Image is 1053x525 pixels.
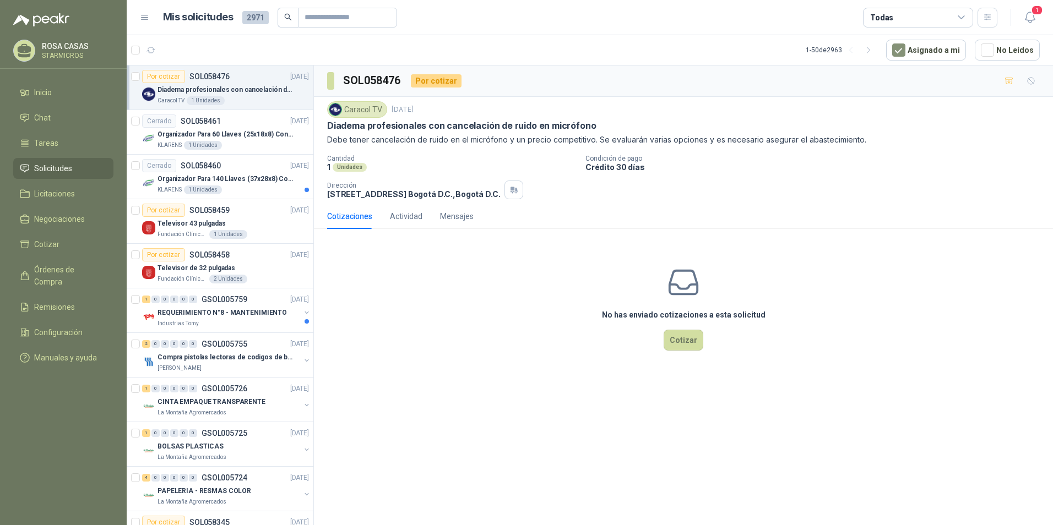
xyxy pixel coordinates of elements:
[327,101,387,118] div: Caracol TV
[585,155,1049,162] p: Condición de pago
[284,13,292,21] span: search
[181,162,221,169] p: SOL058460
[142,310,155,324] img: Company Logo
[34,301,75,313] span: Remisiones
[13,183,113,204] a: Licitaciones
[158,453,226,462] p: La Montaña Agromercados
[242,11,269,24] span: 2971
[158,497,226,506] p: La Montaña Agromercados
[158,96,184,105] p: Caracol TV
[142,221,155,234] img: Company Logo
[333,163,367,172] div: Unidades
[158,408,226,417] p: La Montaña Agromercados
[34,86,52,99] span: Inicio
[142,444,155,457] img: Company Logo
[13,13,69,26] img: Logo peakr
[142,204,185,217] div: Por cotizar
[181,117,221,125] p: SOL058461
[290,384,309,394] p: [DATE]
[440,210,474,222] div: Mensajes
[127,110,313,155] a: CerradoSOL058461[DATE] Company LogoOrganizador Para 60 Llaves (25x18x8) Con CerraduraKLARENS1 Uni...
[13,158,113,179] a: Solicitudes
[290,473,309,483] p: [DATE]
[202,296,247,303] p: GSOL005759
[327,155,577,162] p: Cantidad
[209,230,247,239] div: 1 Unidades
[158,319,199,328] p: Industrias Tomy
[34,162,72,174] span: Solicitudes
[189,385,197,392] div: 0
[170,340,178,348] div: 0
[34,213,85,225] span: Negociaciones
[142,266,155,279] img: Company Logo
[180,429,188,437] div: 0
[142,87,155,101] img: Company Logo
[151,385,160,392] div: 0
[158,397,265,407] p: CINTA EMPAQUE TRANSPARENTE
[184,141,222,150] div: 1 Unidades
[209,275,247,283] div: 2 Unidades
[870,12,893,24] div: Todas
[170,296,178,303] div: 0
[13,209,113,229] a: Negociaciones
[13,107,113,128] a: Chat
[127,155,313,199] a: CerradoSOL058460[DATE] Company LogoOrganizador Para 140 Llaves (37x28x8) Con CerraduraKLARENS1 Un...
[151,296,160,303] div: 0
[290,250,309,260] p: [DATE]
[142,132,155,145] img: Company Logo
[158,85,295,95] p: Diadema profesionales con cancelación de ruido en micrófono
[158,218,225,229] p: Televisor 43 pulgadas
[290,339,309,349] p: [DATE]
[142,248,185,261] div: Por cotizar
[290,294,309,305] p: [DATE]
[158,441,224,452] p: BOLSAS PLASTICAS
[13,322,113,343] a: Configuración
[290,72,309,82] p: [DATE]
[327,162,330,172] p: 1
[142,355,155,368] img: Company Logo
[13,297,113,318] a: Remisiones
[158,486,251,496] p: PAPELERIA - RESMAS COLOR
[142,293,311,328] a: 1 0 0 0 0 0 GSOL005759[DATE] Company LogoREQUERIMIENTO N°8 - MANTENIMIENTOIndustrias Tomy
[327,182,500,189] p: Dirección
[34,238,59,250] span: Cotizar
[161,296,169,303] div: 0
[202,429,247,437] p: GSOL005725
[189,206,230,214] p: SOL058459
[180,385,188,392] div: 0
[180,296,188,303] div: 0
[34,188,75,200] span: Licitaciones
[142,177,155,190] img: Company Logo
[290,428,309,439] p: [DATE]
[411,74,462,87] div: Por cotizar
[142,471,311,506] a: 4 0 0 0 0 0 GSOL005724[DATE] Company LogoPAPELERIA - RESMAS COLORLa Montaña Agromercados
[127,199,313,244] a: Por cotizarSOL058459[DATE] Company LogoTelevisor 43 pulgadasFundación Clínica Shaio1 Unidades
[161,474,169,482] div: 0
[170,429,178,437] div: 0
[42,52,111,59] p: STARMICROS
[151,340,160,348] div: 0
[151,429,160,437] div: 0
[42,42,111,50] p: ROSA CASAS
[127,65,313,110] a: Por cotizarSOL058476[DATE] Company LogoDiadema profesionales con cancelación de ruido en micrófon...
[158,263,235,274] p: Televisor de 32 pulgadas
[34,112,51,124] span: Chat
[187,96,225,105] div: 1 Unidades
[602,309,766,321] h3: No has enviado cotizaciones a esta solicitud
[290,161,309,171] p: [DATE]
[142,400,155,413] img: Company Logo
[202,340,247,348] p: GSOL005755
[158,174,295,184] p: Organizador Para 140 Llaves (37x28x8) Con Cerradura
[180,340,188,348] div: 0
[158,308,287,318] p: REQUERIMIENTO N°8 - MANTENIMIENTO
[161,385,169,392] div: 0
[170,474,178,482] div: 0
[158,185,182,194] p: KLARENS
[290,205,309,216] p: [DATE]
[13,347,113,368] a: Manuales y ayuda
[142,426,311,462] a: 1 0 0 0 0 0 GSOL005725[DATE] Company LogoBOLSAS PLASTICASLa Montaña Agromercados
[202,385,247,392] p: GSOL005726
[13,234,113,255] a: Cotizar
[158,230,207,239] p: Fundación Clínica Shaio
[327,210,372,222] div: Cotizaciones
